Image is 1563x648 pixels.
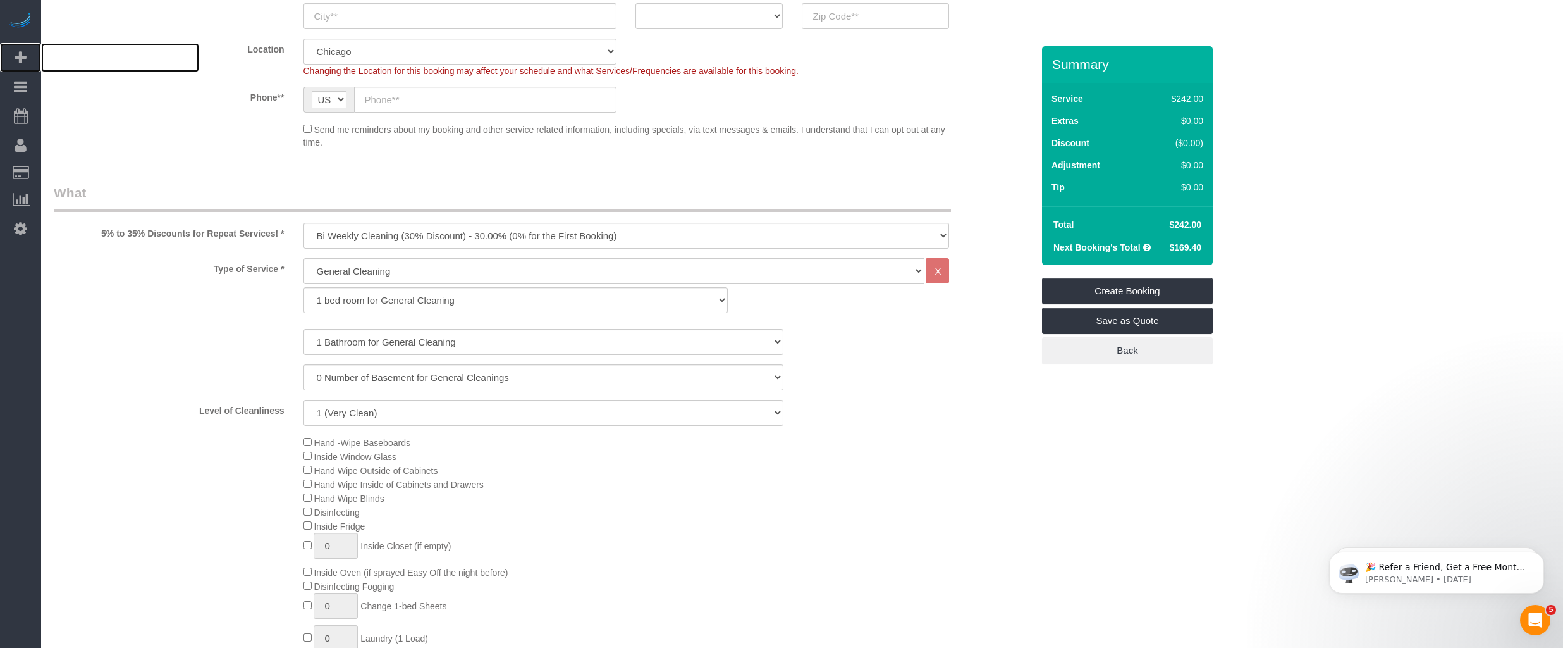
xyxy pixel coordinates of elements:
div: $0.00 [1144,115,1203,127]
div: $0.00 [1144,181,1203,194]
span: Hand Wipe Outside of Cabinets [314,466,438,476]
a: Save as Quote [1042,308,1213,334]
a: Back [1042,337,1213,364]
label: Location [44,39,294,56]
span: 5 [1546,605,1556,615]
span: Hand Wipe Inside of Cabinets and Drawers [314,480,483,490]
span: Changing the Location for this booking may affect your schedule and what Services/Frequencies are... [303,66,799,76]
input: Zip Code** [802,3,949,29]
span: Send me reminders about my booking and other service related information, including specials, via... [303,125,945,147]
iframe: Intercom notifications message [1310,525,1563,614]
label: Discount [1051,137,1089,149]
div: ($0.00) [1144,137,1203,149]
span: Laundry (1 Load) [360,633,428,644]
strong: Next Booking's Total [1053,242,1141,252]
span: Inside Closet (if empty) [360,541,451,551]
label: Extras [1051,115,1079,127]
h3: Summary [1052,57,1206,72]
label: Service [1051,92,1083,105]
label: Type of Service * [44,258,294,275]
span: Inside Oven (if sprayed Easy Off the night before) [314,568,508,578]
span: Change 1-bed Sheets [360,601,446,611]
label: 5% to 35% Discounts for Repeat Services! * [44,223,294,240]
img: Automaid Logo [8,13,33,30]
div: $0.00 [1144,159,1203,171]
span: Inside Window Glass [314,452,396,462]
label: Level of Cleanliness [44,400,294,417]
span: Inside Fridge [314,521,365,532]
a: Create Booking [1042,278,1213,304]
span: Disinfecting Fogging [314,582,394,592]
label: Adjustment [1051,159,1100,171]
iframe: Intercom live chat [1520,605,1550,635]
span: Hand Wipe Blinds [314,494,384,504]
span: Disinfecting [314,508,359,518]
span: $242.00 [1169,220,1201,230]
div: $242.00 [1144,92,1203,105]
span: Hand -Wipe Baseboards [314,438,410,448]
legend: What [54,184,951,212]
span: $169.40 [1169,242,1201,252]
label: Tip [1051,181,1065,194]
strong: Total [1053,220,1074,230]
